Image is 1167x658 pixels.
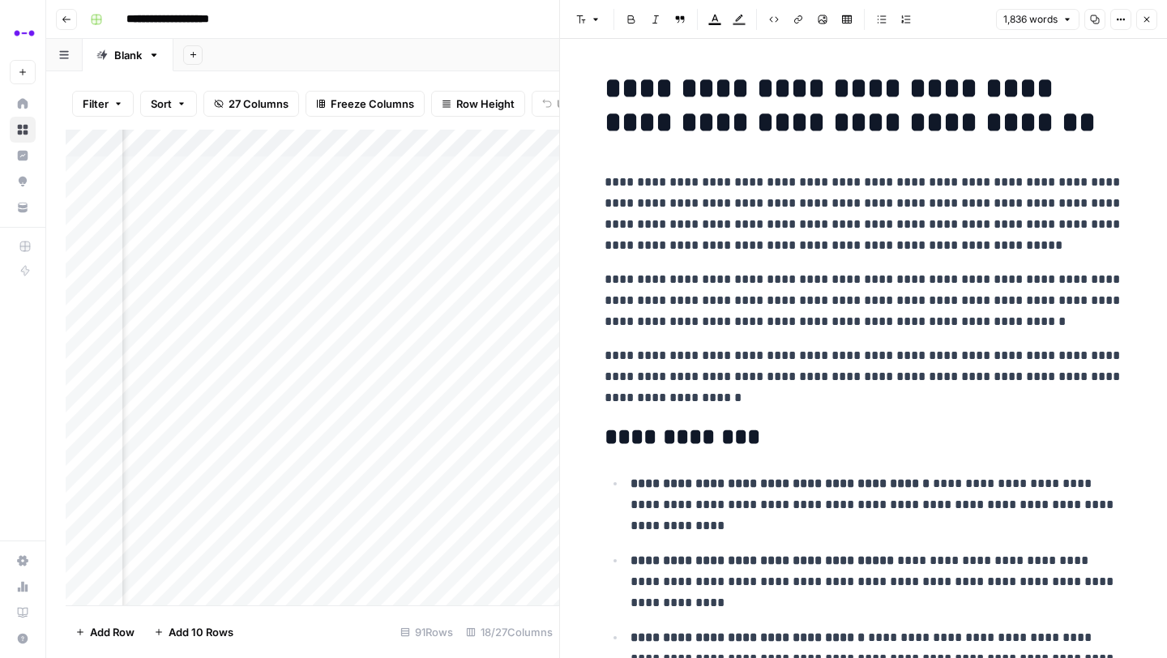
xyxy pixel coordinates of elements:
span: 27 Columns [229,96,289,112]
span: Add 10 Rows [169,624,233,640]
a: Browse [10,117,36,143]
button: Help + Support [10,626,36,652]
button: Sort [140,91,197,117]
span: Sort [151,96,172,112]
a: Your Data [10,194,36,220]
button: Add 10 Rows [144,619,243,645]
button: 27 Columns [203,91,299,117]
span: 1,836 words [1003,12,1058,27]
button: 1,836 words [996,9,1079,30]
span: Freeze Columns [331,96,414,112]
button: Workspace: Abacum [10,13,36,53]
a: Settings [10,548,36,574]
img: Abacum Logo [10,19,39,48]
a: Opportunities [10,169,36,194]
button: Freeze Columns [306,91,425,117]
a: Usage [10,574,36,600]
button: Undo [532,91,595,117]
button: Row Height [431,91,525,117]
button: Add Row [66,619,144,645]
span: Row Height [456,96,515,112]
span: Filter [83,96,109,112]
a: Blank [83,39,173,71]
a: Insights [10,143,36,169]
a: Learning Hub [10,600,36,626]
span: Add Row [90,624,135,640]
a: Home [10,91,36,117]
button: Filter [72,91,134,117]
div: 18/27 Columns [460,619,559,645]
div: 91 Rows [394,619,460,645]
div: Blank [114,47,142,63]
